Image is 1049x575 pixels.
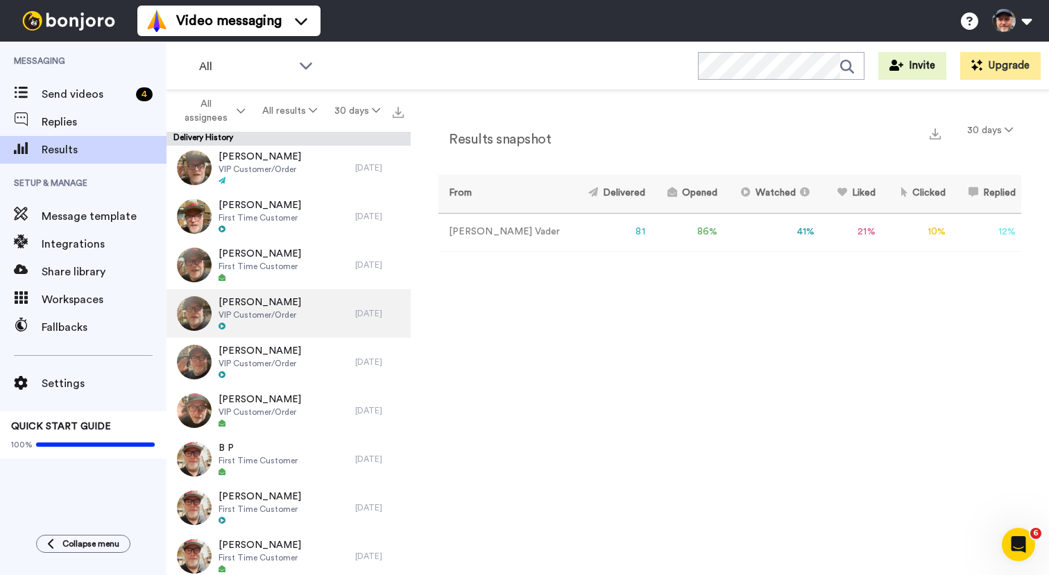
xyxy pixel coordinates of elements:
div: [DATE] [355,162,404,173]
button: Invite [878,52,946,80]
span: All assignees [178,97,234,125]
div: [DATE] [355,551,404,562]
th: Replied [951,175,1021,213]
span: [PERSON_NAME] [219,393,301,406]
span: 6 [1030,528,1041,539]
h2: Results snapshot [438,132,551,147]
span: Settings [42,375,167,392]
img: export.svg [930,128,941,139]
span: Replies [42,114,167,130]
span: First Time Customer [219,212,301,223]
img: 92fe4443-ec89-4466-8d7a-7a95c6ca3db5-thumb.jpg [177,345,212,379]
span: VIP Customer/Order [219,164,301,175]
img: 4ef30f2e-d90f-44a9-b7d9-134855b4fd8e-thumb.jpg [177,539,212,574]
span: First Time Customer [219,504,301,515]
span: [PERSON_NAME] [219,490,301,504]
span: All [199,58,292,75]
span: 100% [11,439,33,450]
img: export.svg [393,107,404,118]
a: [PERSON_NAME]VIP Customer/Order[DATE] [167,338,411,386]
span: Message template [42,208,167,225]
span: [PERSON_NAME] [219,198,301,212]
button: 30 days [325,98,389,123]
span: Video messaging [176,11,282,31]
button: All assignees [169,92,254,130]
span: Send videos [42,86,130,103]
div: 4 [136,87,153,101]
button: All results [254,98,326,123]
span: Share library [42,264,167,280]
div: [DATE] [355,454,404,465]
img: bj-logo-header-white.svg [17,11,121,31]
span: Workspaces [42,291,167,308]
div: [DATE] [355,357,404,368]
button: Export a summary of each team member’s results that match this filter now. [926,123,945,143]
img: a1d283ce-2760-4a06-8b0f-bab02bb446e0-thumb.jpg [177,151,212,185]
td: 41 % [723,213,820,251]
button: 30 days [959,118,1021,143]
span: Fallbacks [42,319,167,336]
th: From [438,175,570,213]
td: [PERSON_NAME] Vader [438,213,570,251]
td: 10 % [881,213,952,251]
img: 07bf2c60-d367-46d5-a1af-38b5eca70692-thumb.jpg [177,248,212,282]
img: vm-color.svg [146,10,168,32]
span: VIP Customer/Order [219,406,301,418]
span: Results [42,141,167,158]
td: 21 % [820,213,880,251]
span: Collapse menu [62,538,119,549]
img: 4ef30f2e-d90f-44a9-b7d9-134855b4fd8e-thumb.jpg [177,490,212,525]
iframe: Intercom live chat [1002,528,1035,561]
span: First Time Customer [219,261,301,272]
a: B PFirst Time Customer[DATE] [167,435,411,483]
a: [PERSON_NAME]First Time Customer[DATE] [167,241,411,289]
a: [PERSON_NAME]VIP Customer/Order[DATE] [167,144,411,192]
button: Upgrade [960,52,1041,80]
img: fee3df68-0a15-4262-b2d7-51d86afdada9-thumb.jpg [177,393,212,428]
div: [DATE] [355,211,404,222]
td: 81 [570,213,650,251]
img: 59057fe9-f542-4bff-97c4-df1a8094f83e-thumb.jpg [177,199,212,234]
span: VIP Customer/Order [219,358,301,369]
td: 86 % [651,213,724,251]
span: [PERSON_NAME] [219,295,301,309]
a: [PERSON_NAME]First Time Customer[DATE] [167,192,411,241]
a: [PERSON_NAME]VIP Customer/Order[DATE] [167,289,411,338]
div: [DATE] [355,259,404,271]
img: 4ef30f2e-d90f-44a9-b7d9-134855b4fd8e-thumb.jpg [177,442,212,477]
div: [DATE] [355,308,404,319]
span: [PERSON_NAME] [219,150,301,164]
span: First Time Customer [219,552,301,563]
a: [PERSON_NAME]VIP Customer/Order[DATE] [167,386,411,435]
th: Watched [723,175,820,213]
span: Integrations [42,236,167,252]
div: [DATE] [355,405,404,416]
button: Export all results that match these filters now. [389,101,408,121]
span: QUICK START GUIDE [11,422,111,431]
span: VIP Customer/Order [219,309,301,320]
td: 12 % [951,213,1021,251]
th: Opened [651,175,724,213]
button: Collapse menu [36,535,130,553]
th: Delivered [570,175,650,213]
a: [PERSON_NAME]First Time Customer[DATE] [167,483,411,532]
div: Delivery History [167,132,411,146]
th: Clicked [881,175,952,213]
span: First Time Customer [219,455,298,466]
img: 05ea0eda-70be-438f-847d-c2b1e9cd563c-thumb.jpg [177,296,212,331]
span: [PERSON_NAME] [219,538,301,552]
span: B P [219,441,298,455]
span: [PERSON_NAME] [219,247,301,261]
th: Liked [820,175,880,213]
div: [DATE] [355,502,404,513]
span: [PERSON_NAME] [219,344,301,358]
